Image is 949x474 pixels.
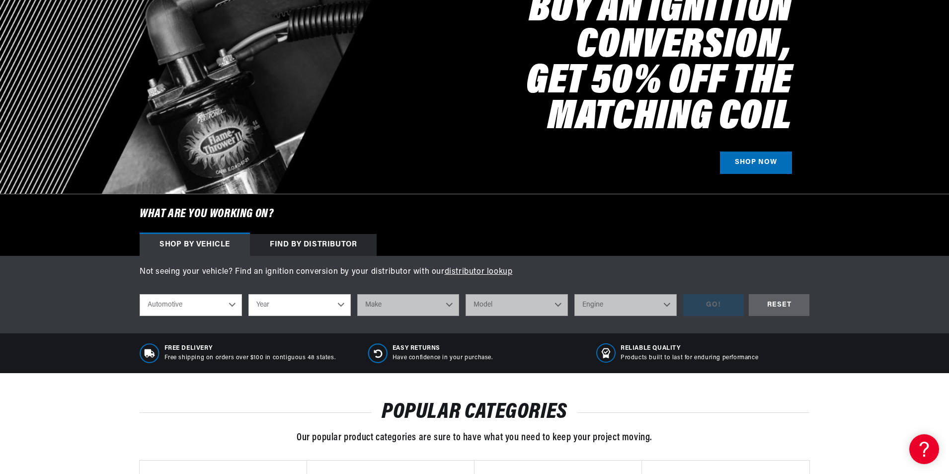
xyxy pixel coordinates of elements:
div: Shop by vehicle [140,234,250,256]
p: Not seeing your vehicle? Find an ignition conversion by your distributor with our [140,266,809,279]
p: Free shipping on orders over $100 in contiguous 48 states. [164,354,336,362]
select: Make [357,294,460,316]
p: Products built to last for enduring performance [621,354,758,362]
select: Model [466,294,568,316]
select: Ride Type [140,294,242,316]
h2: POPULAR CATEGORIES [140,403,809,422]
span: Free Delivery [164,344,336,353]
div: Find by Distributor [250,234,377,256]
div: RESET [749,294,809,316]
span: Our popular product categories are sure to have what you need to keep your project moving. [297,433,652,443]
span: Easy Returns [393,344,493,353]
a: distributor lookup [445,268,513,276]
select: Engine [574,294,677,316]
span: RELIABLE QUALITY [621,344,758,353]
h6: What are you working on? [115,194,834,234]
p: Have confidence in your purchase. [393,354,493,362]
a: SHOP NOW [720,152,792,174]
select: Year [248,294,351,316]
